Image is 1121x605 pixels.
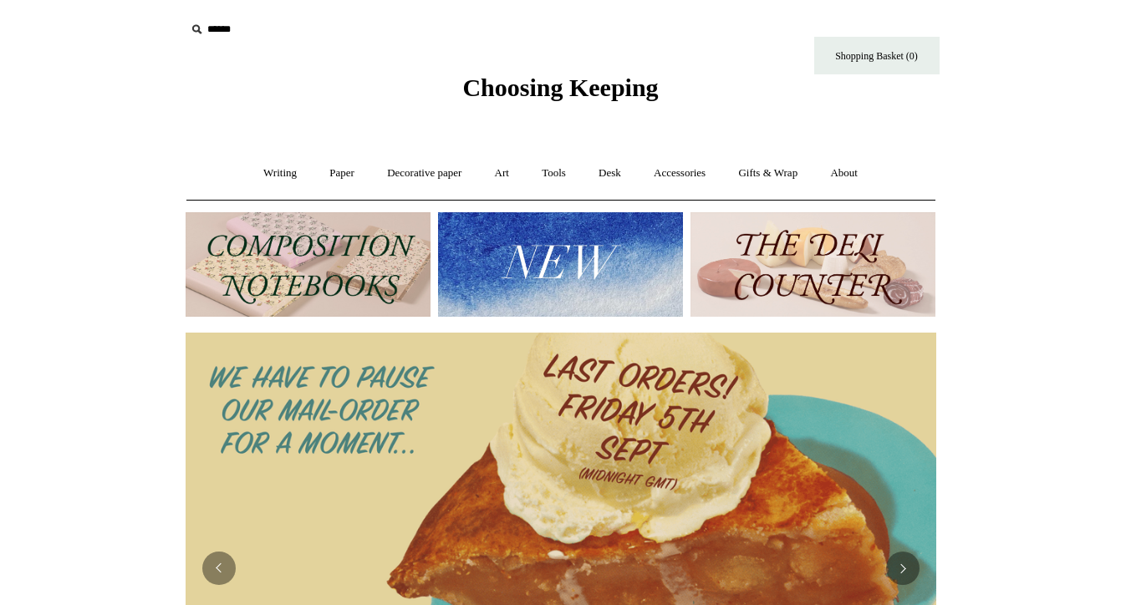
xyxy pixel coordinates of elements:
[462,87,658,99] a: Choosing Keeping
[202,552,236,585] button: Previous
[639,151,721,196] a: Accessories
[527,151,581,196] a: Tools
[186,212,431,317] img: 202302 Composition ledgers.jpg__PID:69722ee6-fa44-49dd-a067-31375e5d54ec
[480,151,524,196] a: Art
[690,212,935,317] img: The Deli Counter
[248,151,312,196] a: Writing
[815,151,873,196] a: About
[438,212,683,317] img: New.jpg__PID:f73bdf93-380a-4a35-bcfe-7823039498e1
[814,37,940,74] a: Shopping Basket (0)
[886,552,920,585] button: Next
[583,151,636,196] a: Desk
[723,151,813,196] a: Gifts & Wrap
[372,151,476,196] a: Decorative paper
[462,74,658,101] span: Choosing Keeping
[314,151,369,196] a: Paper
